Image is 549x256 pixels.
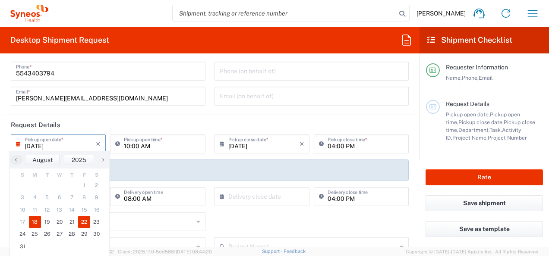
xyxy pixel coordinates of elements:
h2: Shipment Checklist [427,35,512,45]
span: 27 [54,228,66,240]
span: 3 [16,191,29,203]
span: 17 [16,216,29,228]
span: 16 [90,204,103,216]
i: × [300,137,304,151]
span: 7 [66,191,78,203]
th: weekday [78,171,91,179]
span: Client: 2025.17.0-5dd568f [118,249,212,254]
button: Save as template [426,221,543,237]
span: 23 [90,216,103,228]
button: › [96,155,109,165]
span: August [32,156,53,163]
bs-datepicker-navigation-view: ​ ​ ​ [10,155,109,165]
span: 14 [66,204,78,216]
span: Name, [446,75,462,81]
span: Pickup close date, [458,119,504,125]
span: 19 [41,216,54,228]
input: Shipment, tracking or reference number [173,5,396,22]
button: Save shipment [426,195,543,211]
span: 22 [78,216,91,228]
span: Requester Information [446,64,508,71]
h2: Request Details [11,121,60,129]
th: weekday [29,171,41,179]
span: Phone, [462,75,479,81]
span: 2 [90,179,103,191]
span: 4 [29,191,41,203]
span: Project Number [488,134,527,141]
span: Pickup open date, [446,111,490,118]
span: Email [479,75,493,81]
span: 6 [54,191,66,203]
span: › [97,154,110,165]
span: Project Name, [452,134,488,141]
button: August [25,155,60,165]
button: Rate [426,169,543,185]
span: 15 [78,204,91,216]
span: ‹ [9,154,22,165]
span: [DATE] 08:44:20 [176,249,212,254]
i: × [96,137,101,151]
button: ‹ [10,155,23,165]
span: 31 [16,240,29,253]
span: 29 [78,228,91,240]
button: 2025 [64,155,94,165]
span: 30 [90,228,103,240]
span: Department, [458,127,489,133]
th: weekday [41,171,54,179]
span: 1 [78,179,91,191]
span: 20 [54,216,66,228]
span: 13 [54,204,66,216]
th: weekday [54,171,66,179]
span: Request Details [446,100,489,107]
a: Support [262,249,284,254]
span: Copyright © [DATE]-[DATE] Agistix Inc., All Rights Reserved [406,248,539,256]
span: 12 [41,204,54,216]
span: Task, [489,127,502,133]
span: 21 [66,216,78,228]
span: 10 [16,204,29,216]
span: [PERSON_NAME] [416,9,466,17]
span: 2025 [72,156,86,163]
span: 28 [66,228,78,240]
span: 26 [41,228,54,240]
a: Feedback [284,249,306,254]
span: 11 [29,204,41,216]
span: 18 [29,216,41,228]
th: weekday [66,171,78,179]
span: 9 [90,191,103,203]
span: 5 [41,191,54,203]
th: weekday [16,171,29,179]
span: 25 [29,228,41,240]
span: 24 [16,228,29,240]
th: weekday [90,171,103,179]
h2: Desktop Shipment Request [10,35,109,45]
span: 8 [78,191,91,203]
